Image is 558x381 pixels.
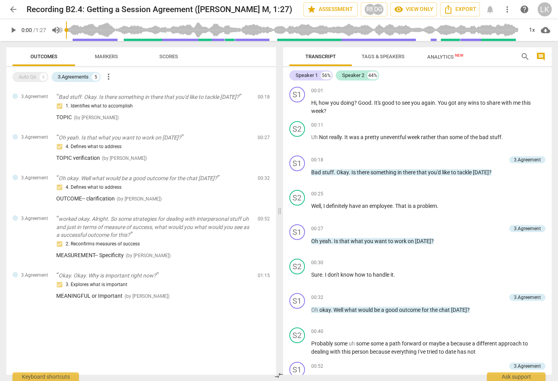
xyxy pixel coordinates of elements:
span: visibility [394,5,403,14]
span: have [349,203,362,209]
span: a [360,134,365,140]
span: OUTCOME-- clarification [56,195,115,202]
span: search [521,52,530,61]
span: okay [319,307,331,313]
span: 00:40 [311,328,323,335]
span: , [316,100,319,106]
span: . [349,169,351,175]
span: Not [319,134,329,140]
button: LK [538,2,552,16]
span: I [323,203,326,209]
span: to [396,100,402,106]
span: this [342,349,352,355]
button: RNDG [361,2,387,16]
span: 00:52 [258,216,270,222]
span: because [451,340,472,347]
span: rather [421,134,437,140]
span: how [355,272,367,278]
span: this [522,100,531,106]
span: doing [341,100,354,106]
span: definitely [326,203,349,209]
span: ? [431,238,434,244]
span: [DATE] [451,307,467,313]
span: Scores [159,54,178,59]
span: employee [369,203,392,209]
p: worked okay. Alright. So some strategies for dealing with interpersonal stuff uh and just in term... [56,215,251,239]
span: 3.Agreement [21,93,48,100]
span: that [417,169,428,175]
span: . [342,134,344,140]
span: to [523,340,528,347]
button: Assessment [303,2,358,16]
span: tackle [457,169,473,175]
span: View only [394,5,433,14]
span: more_vert [503,5,512,14]
span: to [439,349,445,355]
div: Change speaker [289,327,305,343]
div: RN [364,4,376,15]
div: Speaker 1 [296,72,318,79]
div: 3.Agreement [514,294,541,301]
span: Outcomes [30,54,57,59]
p: Oh yeah. Is that what you want to work on [DATE]? [56,134,251,142]
span: . [437,203,439,209]
span: to [388,238,394,244]
span: you [411,100,421,106]
div: 3.Agreement [514,225,541,232]
span: is [408,203,413,209]
span: Hi [311,100,316,106]
span: something [371,169,398,175]
span: . [435,100,438,106]
span: ( by [PERSON_NAME] ) [117,196,162,202]
span: help [520,5,529,14]
span: Bad [311,169,322,175]
span: the [470,134,479,140]
span: Tags & Speakers [362,54,405,59]
span: me [513,100,522,106]
span: ? [354,100,358,106]
span: got [448,100,458,106]
span: the [430,307,439,313]
span: what [344,307,358,313]
div: Keyboard shortcuts [12,372,79,381]
span: 0:00 [21,27,32,33]
span: ( by [PERSON_NAME] ) [126,253,171,258]
span: Assessment [307,5,354,14]
span: to [480,100,487,106]
span: bad [479,134,490,140]
div: Change speaker [289,156,305,171]
span: different [476,340,498,347]
span: ( by [PERSON_NAME] ) [125,293,169,299]
span: Sure [311,272,322,278]
span: yeah [319,238,331,244]
button: Export [440,2,480,16]
span: work [394,238,408,244]
span: know [341,272,355,278]
span: you'd [428,169,442,175]
span: some [334,340,349,347]
div: 3.Agreement [514,363,541,370]
span: star [307,5,316,14]
span: 00:32 [311,294,323,301]
span: Oh [311,238,319,244]
button: Search [519,50,531,63]
span: a [446,340,451,347]
span: than [437,134,449,140]
span: that [339,238,351,244]
p: Oh okay. Well what would be a good outcome for the chat [DATE]? [56,174,251,182]
span: Transcript [305,54,336,59]
span: MEANINGFUL or Important [56,293,123,299]
span: MEASUREMENT-- Specificity [56,252,124,258]
span: or [423,340,429,347]
span: . [394,272,395,278]
span: cloud_download [541,25,550,35]
p: Bad stuff. Okay. Is there something in there that you'd like to tackle [DATE]? [56,93,251,101]
span: outcome [399,307,422,313]
span: compare_arrows [274,371,283,380]
div: Change speaker [289,362,305,377]
span: [DATE] [415,238,431,244]
span: any [458,100,468,106]
span: 3.Agreement [21,272,48,279]
span: 00:01 [311,88,323,94]
span: ? [324,108,326,114]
